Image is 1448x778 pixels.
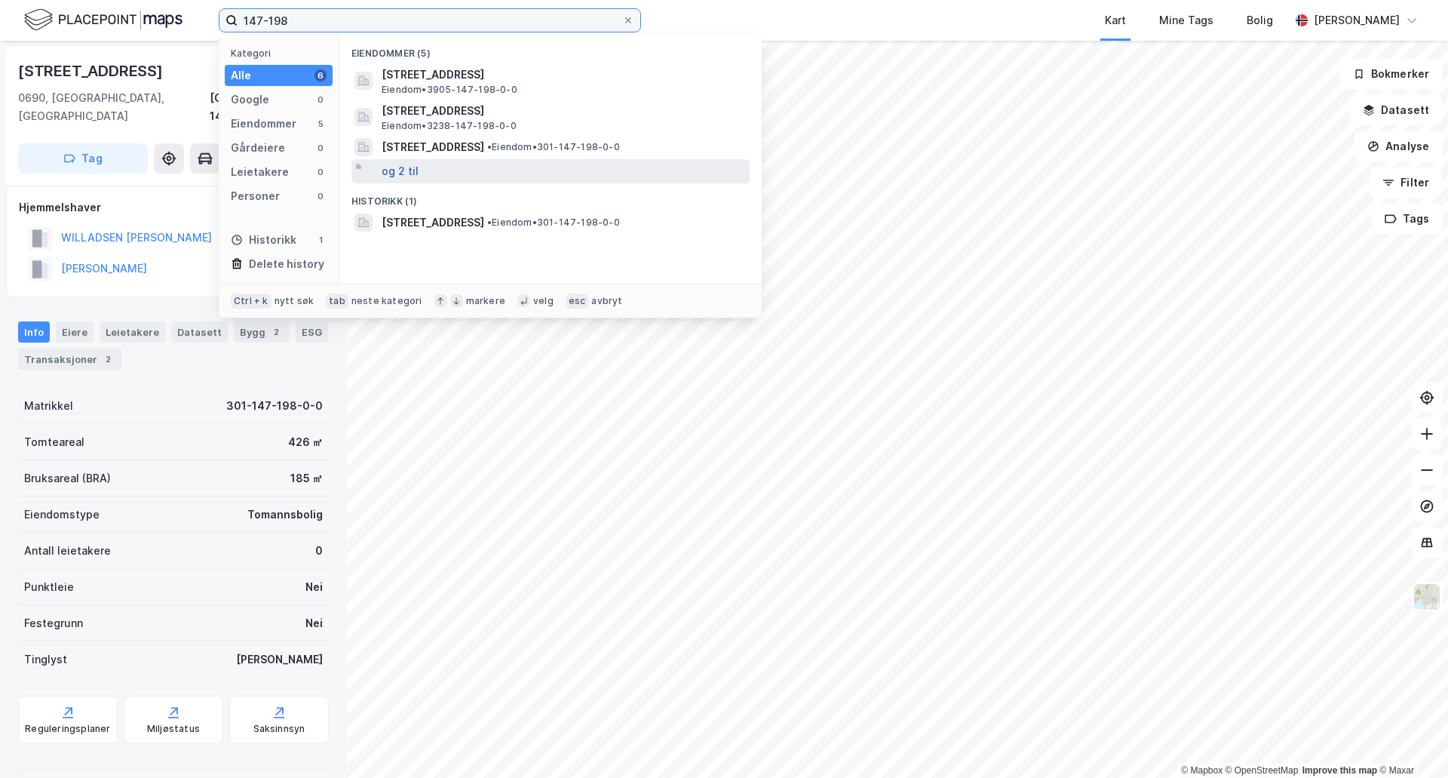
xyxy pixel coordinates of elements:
[314,166,327,178] div: 0
[487,217,492,228] span: •
[533,295,554,307] div: velg
[339,35,762,63] div: Eiendommer (5)
[382,138,484,156] span: [STREET_ADDRESS]
[253,723,305,735] div: Saksinnsyn
[249,255,324,273] div: Delete history
[24,542,111,560] div: Antall leietakere
[382,102,744,120] span: [STREET_ADDRESS]
[24,7,183,33] img: logo.f888ab2527a4732fd821a326f86c7f29.svg
[382,120,517,132] span: Eiendom • 3238-147-198-0-0
[56,321,94,343] div: Eiere
[24,433,84,451] div: Tomteareal
[210,89,329,125] div: [GEOGRAPHIC_DATA], 147/198
[100,352,115,367] div: 2
[1372,204,1442,234] button: Tags
[351,295,422,307] div: neste kategori
[1354,131,1442,161] button: Analyse
[296,321,328,343] div: ESG
[238,9,622,32] input: Søk på adresse, matrikkel, gårdeiere, leietakere eller personer
[24,614,83,632] div: Festegrunn
[18,321,50,343] div: Info
[1159,11,1213,29] div: Mine Tags
[466,295,505,307] div: markere
[305,578,323,596] div: Nei
[288,433,323,451] div: 426 ㎡
[231,294,271,309] div: Ctrl + k
[231,231,296,249] div: Historikk
[24,397,73,415] div: Matrikkel
[314,142,327,154] div: 0
[275,295,314,307] div: nytt søk
[382,66,744,84] span: [STREET_ADDRESS]
[487,141,620,153] span: Eiendom • 301-147-198-0-0
[1247,11,1273,29] div: Bolig
[18,89,210,125] div: 0690, [GEOGRAPHIC_DATA], [GEOGRAPHIC_DATA]
[231,48,333,59] div: Kategori
[1373,706,1448,778] div: Kontrollprogram for chat
[290,469,323,487] div: 185 ㎡
[231,115,296,133] div: Eiendommer
[268,324,284,340] div: 2
[231,187,280,205] div: Personer
[147,723,200,735] div: Miljøstatus
[19,198,328,217] div: Hjemmelshaver
[24,578,74,596] div: Punktleie
[231,163,289,181] div: Leietakere
[1181,765,1223,776] a: Mapbox
[1302,765,1377,776] a: Improve this map
[314,190,327,202] div: 0
[339,183,762,211] div: Historikk (1)
[487,217,620,229] span: Eiendom • 301-147-198-0-0
[314,69,327,81] div: 6
[236,650,323,669] div: [PERSON_NAME]
[382,162,419,180] button: og 2 til
[231,139,285,157] div: Gårdeiere
[487,141,492,152] span: •
[231,91,269,109] div: Google
[1340,59,1442,89] button: Bokmerker
[314,118,327,130] div: 5
[18,59,166,83] div: [STREET_ADDRESS]
[305,614,323,632] div: Nei
[1314,11,1400,29] div: [PERSON_NAME]
[18,143,148,174] button: Tag
[314,234,327,246] div: 1
[1350,95,1442,125] button: Datasett
[100,321,165,343] div: Leietakere
[566,294,589,309] div: esc
[226,397,323,415] div: 301-147-198-0-0
[1370,168,1442,198] button: Filter
[24,469,111,487] div: Bruksareal (BRA)
[231,66,251,85] div: Alle
[247,506,323,524] div: Tomannsbolig
[382,84,517,96] span: Eiendom • 3905-147-198-0-0
[234,321,290,343] div: Bygg
[1226,765,1299,776] a: OpenStreetMap
[314,94,327,106] div: 0
[1413,583,1441,611] img: Z
[382,214,484,232] span: [STREET_ADDRESS]
[315,542,323,560] div: 0
[25,723,110,735] div: Reguleringsplaner
[171,321,228,343] div: Datasett
[18,349,121,370] div: Transaksjoner
[326,294,348,309] div: tab
[591,295,622,307] div: avbryt
[24,506,100,524] div: Eiendomstype
[24,650,67,669] div: Tinglyst
[1105,11,1126,29] div: Kart
[1373,706,1448,778] iframe: Chat Widget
